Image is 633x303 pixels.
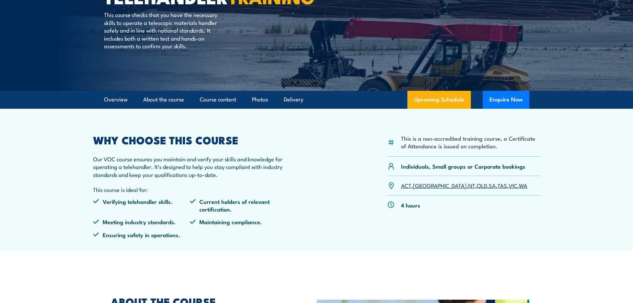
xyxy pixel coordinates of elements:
[190,218,287,226] li: Maintaining compliance.
[93,186,287,193] p: This course is ideal for:
[143,91,184,108] a: About the course
[93,231,190,238] li: Ensuring safety in operations.
[519,181,527,189] a: WA
[401,182,527,189] p: , , , , , , ,
[483,91,529,109] button: Enquire Now
[93,218,190,226] li: Meeting industry standards.
[93,135,287,144] h2: WHY CHOOSE THIS COURSE
[401,134,540,150] li: This is a non-accredited training course, a Certificate of Attendance is issued on completion.
[284,91,303,108] a: Delivery
[477,181,487,189] a: QLD
[104,11,225,50] p: This course checks that you have the necessary skills to operate a telescopic materials handler s...
[497,181,507,189] a: TAS
[93,198,190,213] li: Verifying telehandler skills.
[93,155,287,178] p: Our VOC course ensures you maintain and verify your skills and knowledge for operating a telehand...
[509,181,517,189] a: VIC
[401,162,525,170] p: Individuals, Small groups or Corporate bookings
[468,181,475,189] a: NT
[104,91,128,108] a: Overview
[401,181,411,189] a: ACT
[401,201,420,209] p: 4 hours
[190,198,287,213] li: Current holders of relevant certification.
[407,91,471,109] a: Upcoming Schedule
[200,91,236,108] a: Course content
[252,91,268,108] a: Photos
[489,181,496,189] a: SA
[413,181,467,189] a: [GEOGRAPHIC_DATA]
